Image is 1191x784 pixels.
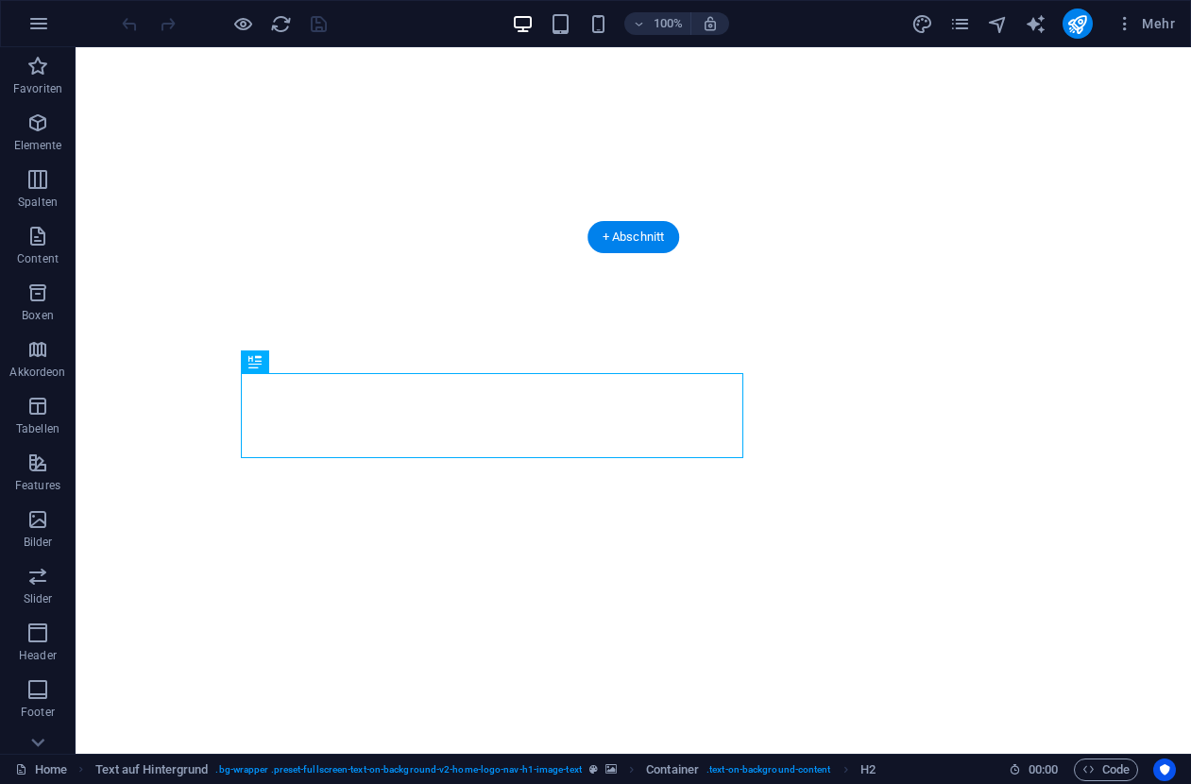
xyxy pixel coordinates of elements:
p: Footer [21,705,55,720]
span: : [1042,762,1045,776]
button: reload [269,12,292,35]
div: + Abschnitt [587,221,680,253]
span: Code [1082,758,1130,781]
span: Klick zum Auswählen. Doppelklick zum Bearbeiten [95,758,209,781]
span: . text-on-background-content [706,758,831,781]
p: Features [15,478,60,493]
a: Klick, um Auswahl aufzuheben. Doppelklick öffnet Seitenverwaltung [15,758,67,781]
i: Seite neu laden [270,13,292,35]
p: Tabellen [16,421,60,436]
p: Favoriten [13,81,62,96]
p: Content [17,251,59,266]
span: . bg-wrapper .preset-fullscreen-text-on-background-v2-home-logo-nav-h1-image-text [215,758,581,781]
i: Veröffentlichen [1066,13,1088,35]
i: Dieses Element ist ein anpassbares Preset [589,764,598,775]
i: Element verfügt über einen Hintergrund [605,764,617,775]
button: Usercentrics [1153,758,1176,781]
button: design [911,12,934,35]
i: Seiten (Strg+Alt+S) [949,13,971,35]
p: Boxen [22,308,54,323]
p: Header [19,648,57,663]
i: Design (Strg+Alt+Y) [911,13,933,35]
button: Klicke hier, um den Vorschau-Modus zu verlassen [231,12,254,35]
button: text_generator [1025,12,1047,35]
span: Mehr [1115,14,1175,33]
button: Code [1074,758,1138,781]
p: Bilder [24,535,53,550]
nav: breadcrumb [95,758,876,781]
span: 00 00 [1029,758,1058,781]
p: Elemente [14,138,62,153]
span: Klick zum Auswählen. Doppelklick zum Bearbeiten [860,758,876,781]
h6: Session-Zeit [1009,758,1059,781]
p: Spalten [18,195,58,210]
button: pages [949,12,972,35]
h6: 100% [653,12,683,35]
i: AI Writer [1025,13,1046,35]
i: Navigator [987,13,1009,35]
i: Bei Größenänderung Zoomstufe automatisch an das gewählte Gerät anpassen. [702,15,719,32]
p: Slider [24,591,53,606]
button: 100% [624,12,691,35]
button: Mehr [1108,9,1182,39]
button: publish [1063,9,1093,39]
p: Akkordeon [9,365,65,380]
button: navigator [987,12,1010,35]
span: Klick zum Auswählen. Doppelklick zum Bearbeiten [646,758,699,781]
